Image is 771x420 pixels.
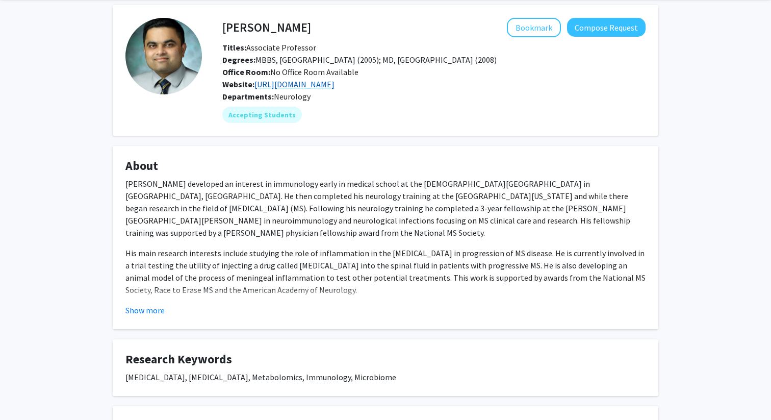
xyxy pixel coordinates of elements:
[274,91,311,102] span: Neurology
[222,42,316,53] span: Associate Professor
[567,18,646,37] button: Compose Request to Pavan Bhargava
[125,304,165,316] button: Show more
[125,247,646,296] p: His main research interests include studying the role of inflammation in the [MEDICAL_DATA] in pr...
[125,18,202,94] img: Profile Picture
[222,91,274,102] b: Departments:
[125,352,646,367] h4: Research Keywords
[8,374,43,412] iframe: Chat
[125,159,646,174] h4: About
[254,79,335,89] a: Opens in a new tab
[125,178,646,239] p: [PERSON_NAME] developed an interest in immunology early in medical school at the [DEMOGRAPHIC_DAT...
[222,55,497,65] span: MBBS, [GEOGRAPHIC_DATA] (2005); MD, [GEOGRAPHIC_DATA] (2008)
[222,67,358,77] span: No Office Room Available
[507,18,561,37] button: Add Pavan Bhargava to Bookmarks
[222,79,254,89] b: Website:
[222,18,311,37] h4: [PERSON_NAME]
[222,67,270,77] b: Office Room:
[222,42,246,53] b: Titles:
[222,55,255,65] b: Degrees:
[125,371,646,383] div: [MEDICAL_DATA], [MEDICAL_DATA], Metabolomics, Immunology, Microbiome
[222,107,302,123] mat-chip: Accepting Students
